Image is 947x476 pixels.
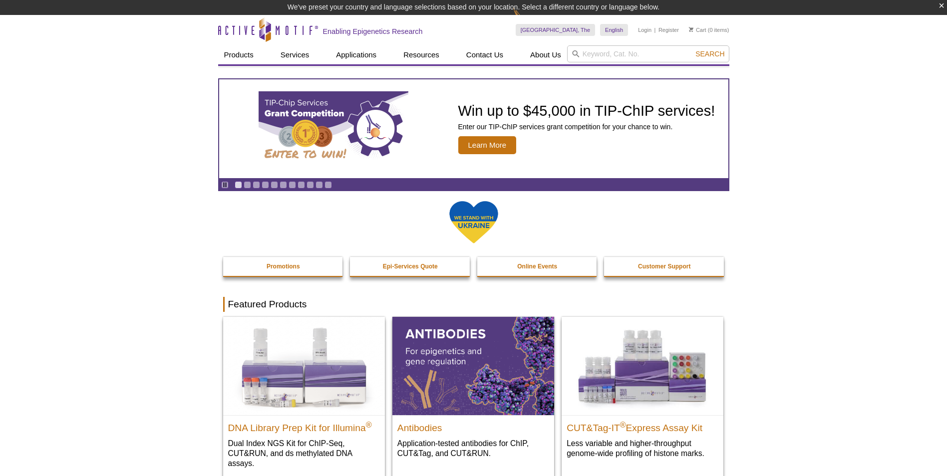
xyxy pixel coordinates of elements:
[604,257,725,276] a: Customer Support
[638,26,651,33] a: Login
[397,438,549,459] p: Application-tested antibodies for ChIP, CUT&Tag, and CUT&RUN.
[513,7,540,31] img: Change Here
[458,122,715,131] p: Enter our TIP-ChIP services grant competition for your chance to win.
[517,263,557,270] strong: Online Events
[460,45,509,64] a: Contact Us
[280,181,287,189] a: Go to slide 6
[658,26,679,33] a: Register
[330,45,382,64] a: Applications
[366,420,372,429] sup: ®
[392,317,554,468] a: All Antibodies Antibodies Application-tested antibodies for ChIP, CUT&Tag, and CUT&RUN.
[228,438,380,469] p: Dual Index NGS Kit for ChIP-Seq, CUT&RUN, and ds methylated DNA assays.
[253,181,260,189] a: Go to slide 3
[562,317,723,468] a: CUT&Tag-IT® Express Assay Kit CUT&Tag-IT®Express Assay Kit Less variable and higher-throughput ge...
[689,27,693,32] img: Your Cart
[271,181,278,189] a: Go to slide 5
[692,49,727,58] button: Search
[567,45,729,62] input: Keyword, Cat. No.
[316,181,323,189] a: Go to slide 10
[600,24,628,36] a: English
[221,181,229,189] a: Toggle autoplay
[223,297,724,312] h2: Featured Products
[638,263,690,270] strong: Customer Support
[654,24,656,36] li: |
[223,317,385,415] img: DNA Library Prep Kit for Illumina
[383,263,438,270] strong: Epi-Services Quote
[695,50,724,58] span: Search
[262,181,269,189] a: Go to slide 4
[620,420,626,429] sup: ®
[275,45,316,64] a: Services
[689,24,729,36] li: (0 items)
[562,317,723,415] img: CUT&Tag-IT® Express Assay Kit
[567,438,718,459] p: Less variable and higher-throughput genome-wide profiling of histone marks​.
[244,181,251,189] a: Go to slide 2
[307,181,314,189] a: Go to slide 9
[219,79,728,178] article: TIP-ChIP Services Grant Competition
[458,136,517,154] span: Learn More
[219,79,728,178] a: TIP-ChIP Services Grant Competition Win up to $45,000 in TIP-ChIP services! Enter our TIP-ChIP se...
[397,45,445,64] a: Resources
[289,181,296,189] a: Go to slide 7
[298,181,305,189] a: Go to slide 8
[516,24,595,36] a: [GEOGRAPHIC_DATA], The
[218,45,260,64] a: Products
[223,257,344,276] a: Promotions
[689,26,706,33] a: Cart
[392,317,554,415] img: All Antibodies
[235,181,242,189] a: Go to slide 1
[458,103,715,118] h2: Win up to $45,000 in TIP-ChIP services!
[324,181,332,189] a: Go to slide 11
[267,263,300,270] strong: Promotions
[567,418,718,433] h2: CUT&Tag-IT Express Assay Kit
[524,45,567,64] a: About Us
[259,91,408,166] img: TIP-ChIP Services Grant Competition
[449,200,499,244] img: We Stand With Ukraine
[477,257,598,276] a: Online Events
[350,257,471,276] a: Epi-Services Quote
[397,418,549,433] h2: Antibodies
[228,418,380,433] h2: DNA Library Prep Kit for Illumina
[323,27,423,36] h2: Enabling Epigenetics Research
